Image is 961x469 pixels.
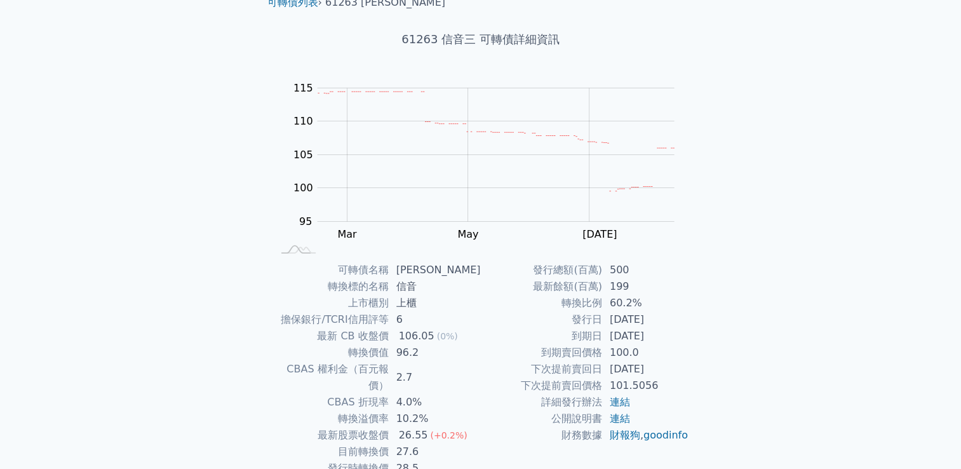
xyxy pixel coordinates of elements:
td: 500 [602,262,689,278]
td: 6 [389,311,481,328]
td: 4.0% [389,394,481,411]
td: 可轉債名稱 [272,262,389,278]
td: [DATE] [602,311,689,328]
tspan: May [457,228,478,240]
td: 發行總額(百萬) [481,262,602,278]
div: 106.05 [396,328,437,344]
td: 詳細發行辦法 [481,394,602,411]
td: 轉換標的名稱 [272,278,389,295]
g: Chart [286,82,693,240]
td: 最新 CB 收盤價 [272,328,389,344]
td: 信音 [389,278,481,295]
td: 發行日 [481,311,602,328]
td: 到期賣回價格 [481,344,602,361]
td: 最新餘額(百萬) [481,278,602,295]
td: 上市櫃別 [272,295,389,311]
td: 10.2% [389,411,481,427]
td: 27.6 [389,444,481,460]
td: CBAS 折現率 [272,394,389,411]
span: (+0.2%) [430,430,467,440]
td: 轉換比例 [481,295,602,311]
td: 下次提前賣回價格 [481,377,602,394]
td: 財務數據 [481,427,602,444]
tspan: 115 [293,82,313,94]
a: 連結 [610,412,630,425]
tspan: 110 [293,115,313,127]
td: [DATE] [602,328,689,344]
td: 101.5056 [602,377,689,394]
td: [PERSON_NAME] [389,262,481,278]
tspan: 105 [293,149,313,161]
td: 100.0 [602,344,689,361]
td: 公開說明書 [481,411,602,427]
a: 財報狗 [610,429,640,441]
tspan: 100 [293,182,313,194]
tspan: [DATE] [582,228,617,240]
td: 60.2% [602,295,689,311]
td: 上櫃 [389,295,481,311]
tspan: 95 [299,215,312,228]
span: (0%) [437,331,458,341]
div: 26.55 [396,427,431,444]
td: 轉換價值 [272,344,389,361]
h1: 61263 信音三 可轉債詳細資訊 [257,31,704,48]
td: 擔保銀行/TCRI信用評等 [272,311,389,328]
a: 連結 [610,396,630,408]
td: CBAS 權利金（百元報價） [272,361,389,394]
td: 轉換溢價率 [272,411,389,427]
tspan: Mar [337,228,357,240]
a: goodinfo [643,429,688,441]
td: 到期日 [481,328,602,344]
td: [DATE] [602,361,689,377]
td: 最新股票收盤價 [272,427,389,444]
td: 2.7 [389,361,481,394]
td: 下次提前賣回日 [481,361,602,377]
td: , [602,427,689,444]
td: 199 [602,278,689,295]
td: 96.2 [389,344,481,361]
td: 目前轉換價 [272,444,389,460]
